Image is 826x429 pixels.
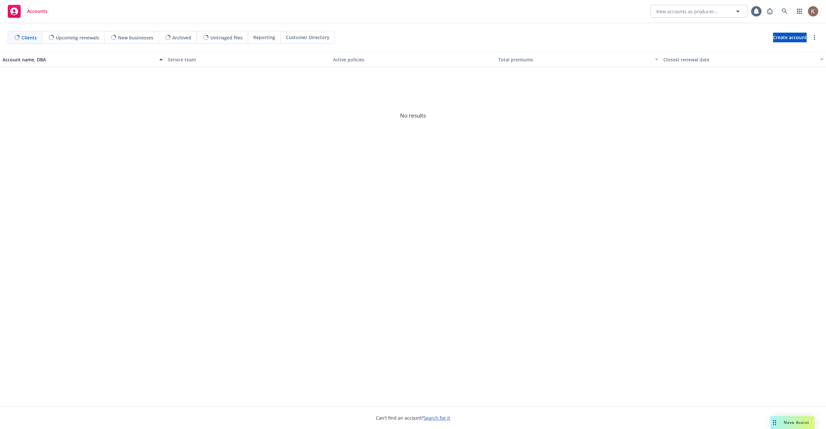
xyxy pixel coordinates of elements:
[498,56,651,63] div: Total premiums
[333,56,493,63] div: Active policies
[286,34,329,41] span: Customer Directory
[771,416,779,429] div: Drag to move
[656,8,718,15] span: View accounts as producer...
[168,56,328,63] div: Service team
[5,2,50,20] a: Accounts
[22,34,37,41] span: Clients
[253,34,275,41] span: Reporting
[330,52,496,67] button: Active policies
[376,414,450,421] span: Can't find an account?
[773,33,807,42] a: Create account
[771,416,814,429] button: Nova Assist
[118,34,153,41] span: New businesses
[56,34,99,41] span: Upcoming renewals
[27,9,47,14] span: Accounts
[172,34,191,41] span: Archived
[811,34,818,41] a: more
[3,56,156,63] div: Account name, DBA
[784,420,809,425] span: Nova Assist
[763,5,776,18] a: Report a Bug
[424,415,450,421] a: Search for it
[661,52,826,67] button: Closest renewal date
[773,31,807,44] span: Create account
[210,34,243,41] span: Untriaged files
[663,56,816,63] div: Closest renewal date
[808,6,818,16] img: photo
[793,5,806,18] a: Switch app
[496,52,661,67] button: Total premiums
[778,5,791,18] a: Search
[165,52,330,67] button: Service team
[650,5,747,18] button: View accounts as producer...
